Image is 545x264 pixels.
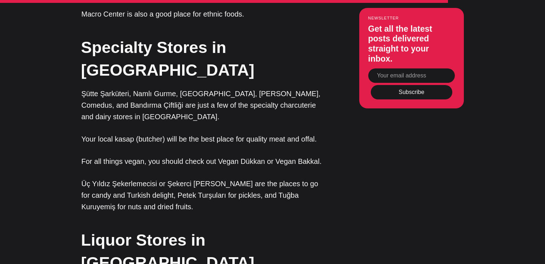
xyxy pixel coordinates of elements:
[81,36,323,81] h2: Specialty Stores in [GEOGRAPHIC_DATA]
[371,85,452,100] button: Subscribe
[368,24,455,64] h3: Get all the latest posts delivered straight to your inbox.
[82,178,323,212] p: Üç Yıldız Şekerlemecisi or Şekerci [PERSON_NAME] are the places to go for candy and Turkish delig...
[82,156,323,167] p: For all things vegan, you should check out Vegan Dükkan or Vegan Bakkal.
[82,133,323,145] p: Your local kasap (butcher) will be the best place for quality meat and offal.
[82,88,323,122] p: Şütte Şarküteri, Namlı Gurme, [GEOGRAPHIC_DATA], [PERSON_NAME], Comedus, and Bandırma Çiftliği ar...
[368,69,455,83] input: Your email address
[368,16,455,20] small: Newsletter
[82,8,323,20] p: Macro Center is also a good place for ethnic foods.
